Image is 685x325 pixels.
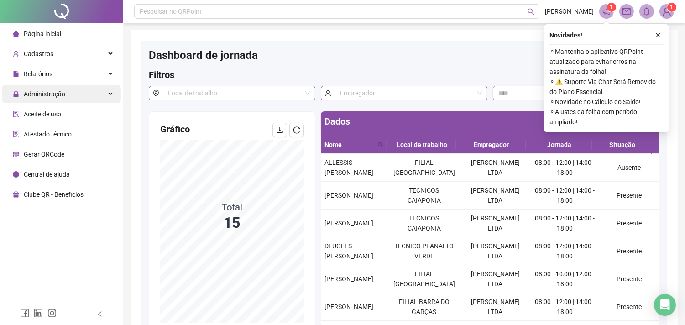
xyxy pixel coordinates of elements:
[388,265,460,293] td: FILIAL [GEOGRAPHIC_DATA]
[545,6,594,16] span: [PERSON_NAME]
[531,210,598,237] td: 08:00 - 12:00 | 14:00 - 18:00
[24,191,84,198] span: Clube QR - Beneficios
[13,91,19,97] span: lock
[549,30,582,40] span: Novidades !
[598,210,659,237] td: Presente
[324,303,373,310] span: [PERSON_NAME]
[376,138,385,152] span: search
[456,136,526,154] th: Empregador
[549,97,664,107] span: ⚬ Novidade no Cálculo do Saldo!
[24,171,70,178] span: Central de ajuda
[160,124,190,135] span: Gráfico
[293,126,300,134] span: reload
[655,32,661,38] span: close
[149,69,174,80] span: Filtros
[324,116,350,127] span: Dados
[97,311,103,317] span: left
[388,182,460,210] td: TECNICOS CAIAPONIA
[324,159,373,176] span: ALLESSIS [PERSON_NAME]
[460,210,531,237] td: [PERSON_NAME] LTDA
[549,47,664,77] span: ⚬ Mantenha o aplicativo QRPoint atualizado para evitar erros na assinatura da folha!
[321,86,335,100] span: user
[324,140,374,150] span: Nome
[549,107,664,127] span: ⚬ Ajustes da folha com período ampliado!
[13,51,19,57] span: user-add
[13,131,19,137] span: solution
[388,237,460,265] td: TECNICO PLANALTO VERDE
[610,4,613,10] span: 1
[24,110,61,118] span: Aceite de uso
[324,275,373,283] span: [PERSON_NAME]
[388,154,460,182] td: FILIAL [GEOGRAPHIC_DATA]
[20,309,29,318] span: facebook
[13,71,19,77] span: file
[602,7,611,16] span: notification
[149,49,258,62] span: Dashboard de jornada
[531,237,598,265] td: 08:00 - 12:00 | 14:00 - 18:00
[460,154,531,182] td: [PERSON_NAME] LTDA
[531,293,598,321] td: 08:00 - 12:00 | 14:00 - 18:00
[24,30,61,37] span: Página inicial
[526,136,592,154] th: Jornada
[667,3,676,12] sup: Atualize o seu contato no menu Meus Dados
[660,5,674,18] img: 85695
[460,182,531,210] td: [PERSON_NAME] LTDA
[24,151,64,158] span: Gerar QRCode
[13,31,19,37] span: home
[324,192,373,199] span: [PERSON_NAME]
[670,4,674,10] span: 1
[607,3,616,12] sup: 1
[460,265,531,293] td: [PERSON_NAME] LTDA
[528,8,534,15] span: search
[47,309,57,318] span: instagram
[549,77,664,97] span: ⚬ ⚠️ Suporte Via Chat Será Removido do Plano Essencial
[13,171,19,178] span: info-circle
[388,210,460,237] td: TECNICOS CAIAPONIA
[598,182,659,210] td: Presente
[388,293,460,321] td: FILIAL BARRA DO GARÇAS
[324,220,373,227] span: [PERSON_NAME]
[387,136,456,154] th: Local de trabalho
[24,90,65,98] span: Administração
[460,293,531,321] td: [PERSON_NAME] LTDA
[460,237,531,265] td: [PERSON_NAME] LTDA
[531,182,598,210] td: 08:00 - 12:00 | 14:00 - 18:00
[654,294,676,316] div: Open Intercom Messenger
[13,151,19,157] span: qrcode
[24,70,52,78] span: Relatórios
[13,191,19,198] span: gift
[531,154,598,182] td: 08:00 - 12:00 | 14:00 - 18:00
[24,131,72,138] span: Atestado técnico
[592,136,652,154] th: Situação
[34,309,43,318] span: linkedin
[598,237,659,265] td: Presente
[622,7,631,16] span: mail
[643,7,651,16] span: bell
[324,242,373,260] span: DEUGLES [PERSON_NAME]
[598,154,659,182] td: Ausente
[149,86,163,100] span: environment
[378,142,383,147] span: search
[598,293,659,321] td: Presente
[13,111,19,117] span: audit
[276,126,283,134] span: download
[24,50,53,58] span: Cadastros
[598,265,659,293] td: Presente
[531,265,598,293] td: 08:00 - 10:00 | 12:00 - 18:00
